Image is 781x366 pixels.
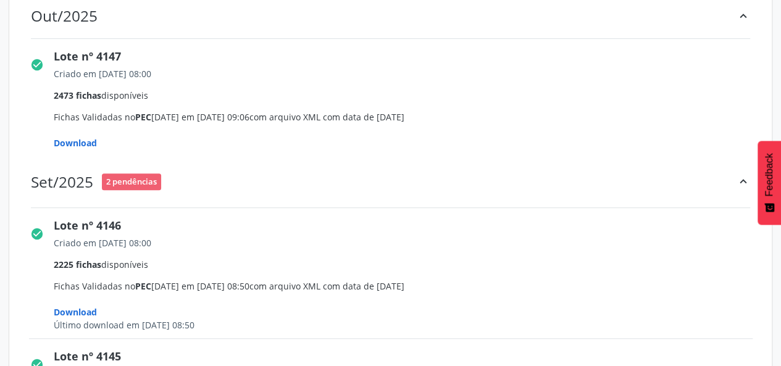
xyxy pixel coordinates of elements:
[54,89,101,101] span: 2473 fichas
[135,111,151,123] span: PEC
[737,169,750,194] div: keyboard_arrow_up
[54,67,761,149] span: Fichas Validadas no [DATE] em [DATE] 09:06
[102,173,161,190] span: 2 pendências
[54,259,101,270] span: 2225 fichas
[54,258,761,271] div: disponíveis
[758,141,781,225] button: Feedback - Mostrar pesquisa
[54,306,97,318] span: Download
[764,153,775,196] span: Feedback
[737,9,750,23] i: keyboard_arrow_up
[249,280,404,292] span: com arquivo XML com data de [DATE]
[54,318,761,331] div: Último download em [DATE] 08:50
[54,348,761,365] div: Lote nº 4145
[54,217,761,234] div: Lote nº 4146
[135,280,151,292] span: PEC
[737,175,750,188] i: keyboard_arrow_up
[54,236,761,331] span: Fichas Validadas no [DATE] em [DATE] 08:50
[54,67,761,80] div: Criado em [DATE] 08:00
[30,58,44,72] i: check_circle
[31,173,93,191] div: Set/2025
[54,48,761,65] div: Lote nº 4147
[737,7,750,25] div: keyboard_arrow_up
[54,89,761,102] div: disponíveis
[54,236,761,249] div: Criado em [DATE] 08:00
[30,227,44,241] i: check_circle
[249,111,404,123] span: com arquivo XML com data de [DATE]
[54,137,97,149] span: Download
[31,7,98,25] div: Out/2025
